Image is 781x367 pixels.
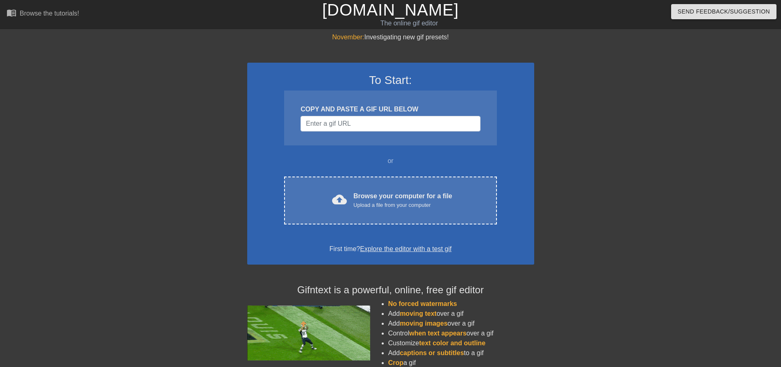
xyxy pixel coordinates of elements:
div: or [269,156,513,166]
span: moving text [400,310,437,317]
input: Username [301,116,480,131]
div: First time? [258,244,524,254]
span: November: [332,34,364,41]
span: text color and outline [419,340,485,347]
div: Investigating new gif presets! [247,32,534,42]
li: Add to a gif [388,348,534,358]
span: when text appears [409,330,467,337]
span: Send Feedback/Suggestion [678,7,770,17]
li: Add over a gif [388,309,534,319]
span: moving images [400,320,447,327]
span: Crop [388,359,403,366]
span: No forced watermarks [388,300,457,307]
span: captions or subtitles [400,349,464,356]
img: football_small.gif [247,306,370,360]
li: Add over a gif [388,319,534,328]
div: Browse your computer for a file [353,191,452,209]
li: Control over a gif [388,328,534,338]
div: Upload a file from your computer [353,201,452,209]
a: [DOMAIN_NAME] [322,1,459,19]
div: COPY AND PASTE A GIF URL BELOW [301,104,480,114]
div: Browse the tutorials! [20,10,79,17]
h3: To Start: [258,73,524,87]
button: Send Feedback/Suggestion [671,4,776,19]
a: Explore the editor with a test gif [360,245,451,252]
span: cloud_upload [332,192,347,207]
h4: Gifntext is a powerful, online, free gif editor [247,284,534,296]
span: menu_book [7,8,16,18]
a: Browse the tutorials! [7,8,79,20]
li: Customize [388,338,534,348]
div: The online gif editor [264,18,554,28]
